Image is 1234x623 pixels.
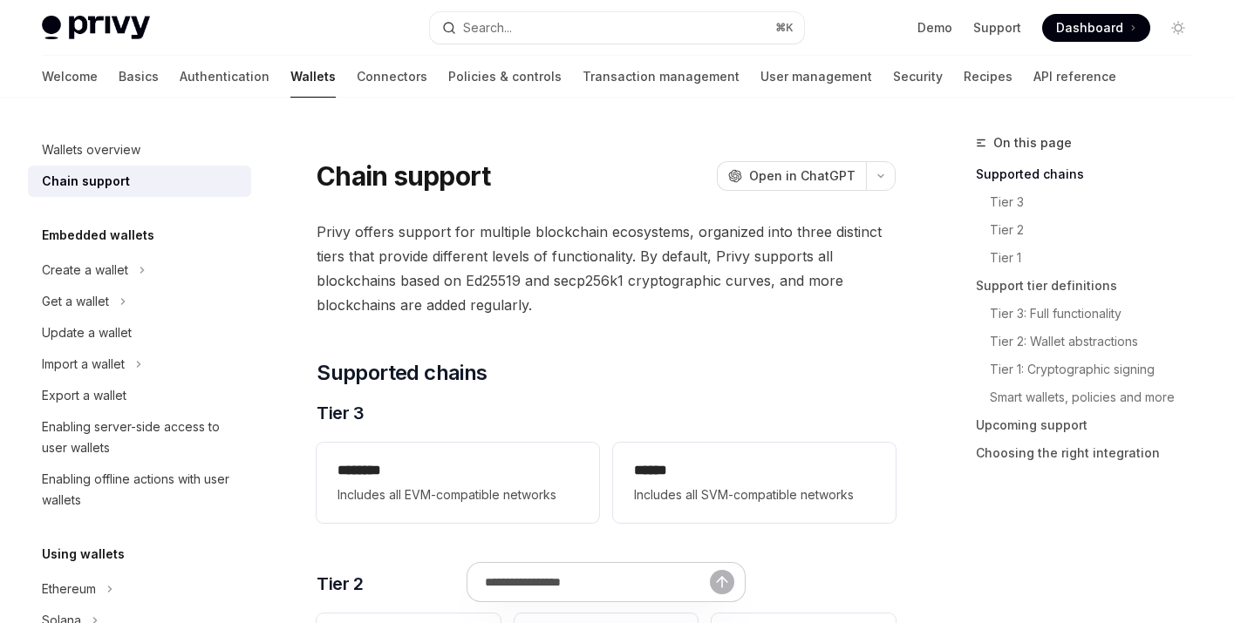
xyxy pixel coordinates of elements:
input: Ask a question... [485,563,710,601]
a: Basics [119,56,159,98]
a: Chain support [28,166,251,197]
div: Enabling server-side access to user wallets [42,416,241,458]
div: Enabling offline actions with user wallets [42,469,241,511]
span: Supported chains [317,359,487,387]
a: Security [893,56,943,98]
div: Export a wallet [42,385,126,406]
div: Ethereum [42,579,96,599]
a: Transaction management [583,56,740,98]
h1: Chain support [317,160,490,192]
a: Tier 2: Wallet abstractions [976,328,1206,356]
span: ⌘ K [775,21,794,35]
span: On this page [993,132,1072,153]
button: Open in ChatGPT [717,161,866,191]
a: Tier 1: Cryptographic signing [976,356,1206,383]
button: Toggle Ethereum section [28,573,251,605]
a: Tier 1 [976,244,1206,272]
div: Create a wallet [42,260,128,281]
span: Includes all SVM-compatible networks [634,484,875,505]
button: Toggle Create a wallet section [28,254,251,286]
a: Update a wallet [28,317,251,349]
a: Tier 3: Full functionality [976,300,1206,328]
a: Smart wallets, policies and more [976,383,1206,411]
a: **** *Includes all SVM-compatible networks [613,443,896,523]
button: Toggle dark mode [1164,14,1192,42]
button: Open search [430,12,804,44]
a: Tier 3 [976,188,1206,216]
a: Connectors [357,56,427,98]
a: Upcoming support [976,411,1206,439]
a: Wallets [290,56,336,98]
span: Dashboard [1056,19,1123,37]
a: Dashboard [1042,14,1150,42]
div: Search... [463,17,512,38]
button: Toggle Get a wallet section [28,286,251,317]
a: Policies & controls [448,56,562,98]
div: Update a wallet [42,322,132,343]
a: Export a wallet [28,380,251,411]
span: Privy offers support for multiple blockchain ecosystems, organized into three distinct tiers that... [317,220,896,317]
div: Import a wallet [42,354,125,375]
a: Wallets overview [28,134,251,166]
a: Recipes [964,56,1012,98]
button: Send message [710,570,734,594]
img: light logo [42,16,150,40]
a: Demo [917,19,952,37]
button: Toggle Import a wallet section [28,349,251,380]
span: Open in ChatGPT [749,167,856,185]
div: Wallets overview [42,139,140,160]
h5: Using wallets [42,544,125,565]
span: Tier 3 [317,401,364,425]
a: Choosing the right integration [976,439,1206,467]
a: API reference [1033,56,1116,98]
a: User management [760,56,872,98]
a: Authentication [180,56,269,98]
span: Includes all EVM-compatible networks [337,484,578,505]
a: Supported chains [976,160,1206,188]
a: Support [973,19,1021,37]
a: Enabling server-side access to user wallets [28,411,251,464]
a: **** ***Includes all EVM-compatible networks [317,443,599,523]
a: Welcome [42,56,98,98]
div: Get a wallet [42,291,109,312]
a: Tier 2 [976,216,1206,244]
div: Chain support [42,171,130,192]
a: Support tier definitions [976,272,1206,300]
h5: Embedded wallets [42,225,154,246]
a: Enabling offline actions with user wallets [28,464,251,516]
